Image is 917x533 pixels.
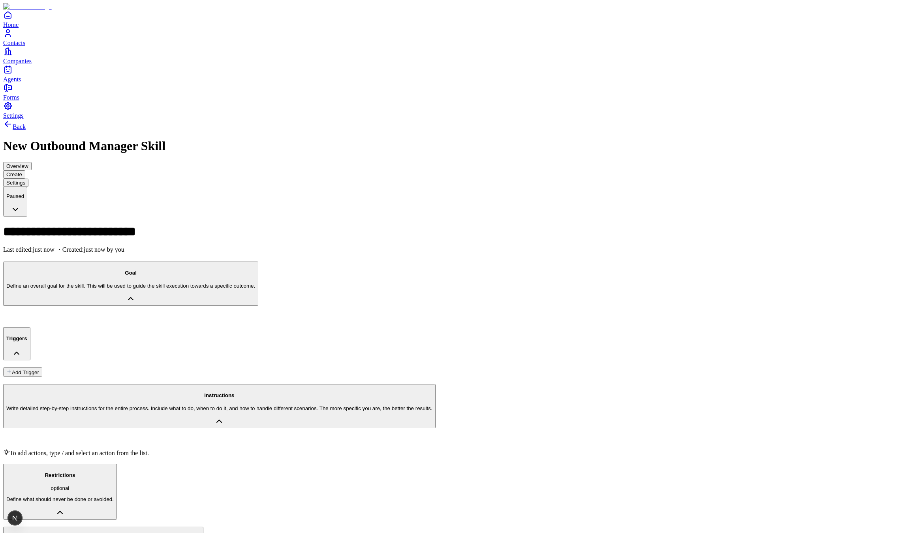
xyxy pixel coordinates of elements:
button: Triggers [3,327,30,360]
a: Settings [3,101,914,119]
h1: New Outbound Manager Skill [3,139,914,153]
span: Forms [3,94,19,101]
span: Contacts [3,40,25,46]
div: GoalDefine an overall goal for the skill. This will be used to guide the skill execution towards ... [3,313,914,320]
h4: Restrictions [6,472,114,478]
a: Home [3,10,914,28]
button: Add Trigger [3,367,42,377]
div: Triggers [3,367,914,377]
span: optional [51,485,70,491]
span: Companies [3,58,32,64]
span: Settings [3,112,24,119]
button: InstructionsWrite detailed step-by-step instructions for the entire process. Include what to do, ... [3,384,436,428]
a: Forms [3,83,914,101]
p: Last edited: just now ・Created: just now by you [3,246,914,254]
h4: Triggers [6,335,27,341]
button: RestrictionsoptionalDefine what should never be done or avoided. [3,464,117,519]
button: Settings [3,179,28,187]
div: To add actions, type / and select an action from the list. [3,449,914,457]
h4: Instructions [6,392,432,398]
button: Create [3,170,25,179]
a: Back [3,123,26,130]
h4: Goal [6,270,255,276]
a: Companies [3,47,914,64]
p: Define what should never be done or avoided. [6,496,114,502]
a: Contacts [3,28,914,46]
p: Define an overall goal for the skill. This will be used to guide the skill execution towards a sp... [6,283,255,289]
button: GoalDefine an overall goal for the skill. This will be used to guide the skill execution towards ... [3,262,258,306]
button: Overview [3,162,32,170]
span: Agents [3,76,21,83]
div: InstructionsWrite detailed step-by-step instructions for the entire process. Include what to do, ... [3,436,914,457]
p: Write detailed step-by-step instructions for the entire process. Include what to do, when to do i... [6,405,432,411]
img: Item Brain Logo [3,3,52,10]
span: Home [3,21,19,28]
a: Agents [3,65,914,83]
